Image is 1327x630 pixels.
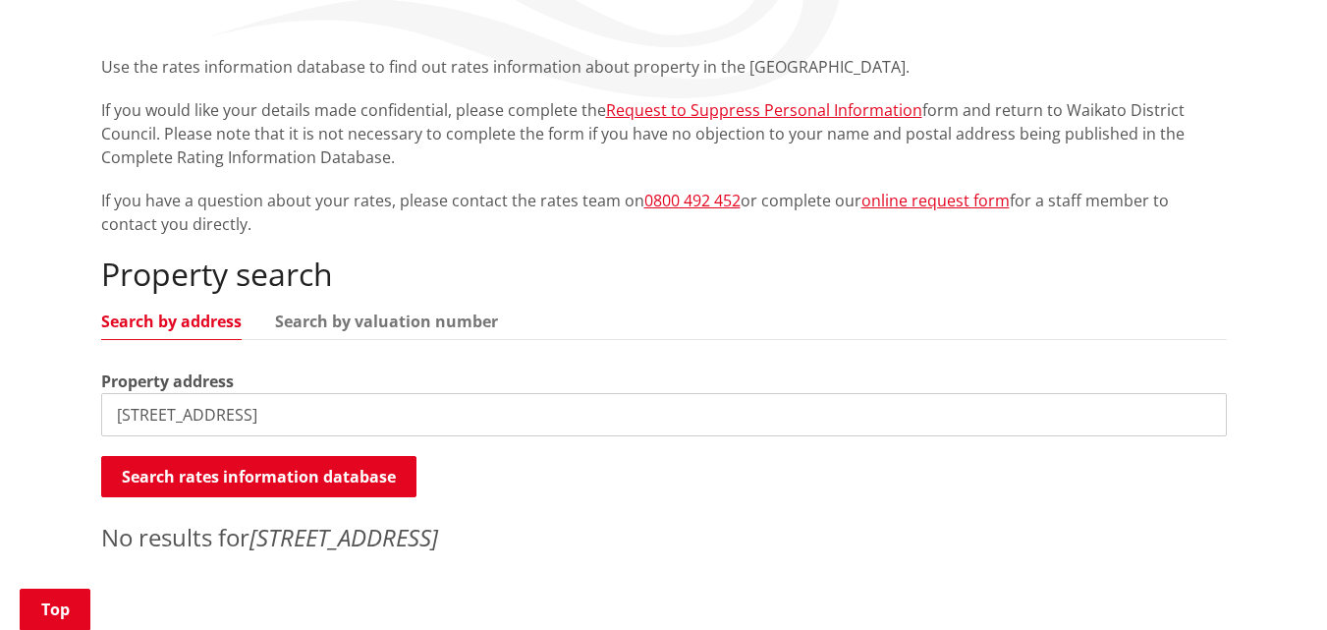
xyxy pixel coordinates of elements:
p: If you have a question about your rates, please contact the rates team on or complete our for a s... [101,189,1227,236]
a: 0800 492 452 [644,190,741,211]
a: Top [20,589,90,630]
a: Request to Suppress Personal Information [606,99,922,121]
iframe: Messenger Launcher [1237,547,1307,618]
a: online request form [861,190,1010,211]
a: Search by valuation number [275,314,498,329]
p: If you would like your details made confidential, please complete the form and return to Waikato ... [101,98,1227,169]
h2: Property search [101,256,1227,293]
button: Search rates information database [101,456,416,497]
a: Search by address [101,314,242,329]
p: No results for [101,520,1227,555]
p: Use the rates information database to find out rates information about property in the [GEOGRAPHI... [101,55,1227,79]
label: Property address [101,370,234,393]
em: [STREET_ADDRESS] [249,521,438,553]
input: e.g. Duke Street NGARUAWAHIA [101,393,1227,436]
